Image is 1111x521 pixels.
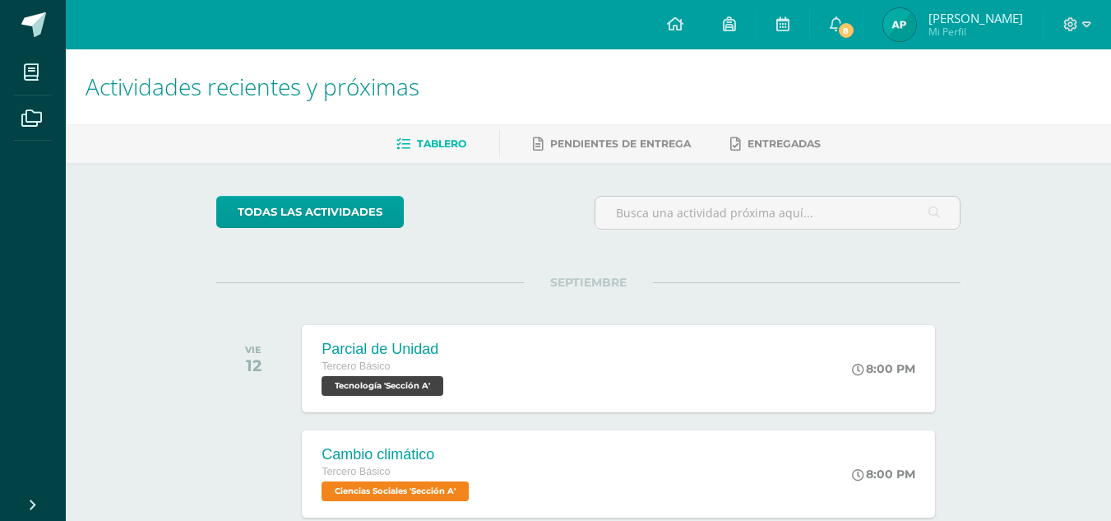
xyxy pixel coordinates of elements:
[322,466,390,477] span: Tercero Básico
[396,131,466,157] a: Tablero
[730,131,821,157] a: Entregadas
[595,197,960,229] input: Busca una actividad próxima aquí...
[322,446,473,463] div: Cambio climático
[322,481,469,501] span: Ciencias Sociales 'Sección A'
[245,356,262,375] div: 12
[322,361,390,372] span: Tercero Básico
[928,25,1023,39] span: Mi Perfil
[322,376,443,396] span: Tecnología 'Sección A'
[524,275,653,290] span: SEPTIEMBRE
[417,137,466,150] span: Tablero
[533,131,691,157] a: Pendientes de entrega
[852,361,915,376] div: 8:00 PM
[883,8,916,41] img: 16dbf630ebc2ed5c490ee54726b3959b.png
[928,10,1023,26] span: [PERSON_NAME]
[245,344,262,356] div: VIE
[836,21,854,40] span: 8
[216,196,404,228] a: todas las Actividades
[322,341,447,358] div: Parcial de Unidad
[86,71,419,102] span: Actividades recientes y próximas
[852,467,915,481] div: 8:00 PM
[550,137,691,150] span: Pendientes de entrega
[748,137,821,150] span: Entregadas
